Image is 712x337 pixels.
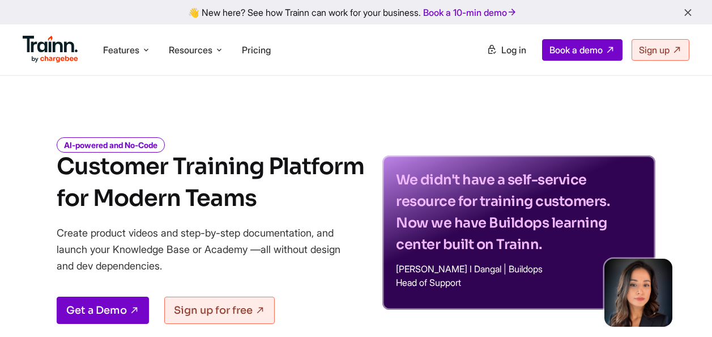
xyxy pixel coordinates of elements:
[23,36,78,63] img: Trainn Logo
[501,44,526,56] span: Log in
[396,278,642,287] p: Head of Support
[57,137,165,153] i: AI-powered and No-Code
[639,44,670,56] span: Sign up
[396,169,642,255] p: We didn't have a self-service resource for training customers. Now we have Buildops learning cent...
[57,151,364,214] h1: Customer Training Platform for Modern Teams
[57,297,149,324] a: Get a Demo
[480,40,533,60] a: Log in
[242,44,271,56] a: Pricing
[396,264,642,273] p: [PERSON_NAME] I Dangal | Buildops
[7,7,705,18] div: 👋 New here? See how Trainn can work for your business.
[604,259,672,327] img: sabina-buildops.d2e8138.png
[169,44,212,56] span: Resources
[542,39,623,61] a: Book a demo
[632,39,689,61] a: Sign up
[421,5,519,20] a: Book a 10-min demo
[57,225,357,274] p: Create product videos and step-by-step documentation, and launch your Knowledge Base or Academy —...
[164,297,275,324] a: Sign up for free
[103,44,139,56] span: Features
[549,44,603,56] span: Book a demo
